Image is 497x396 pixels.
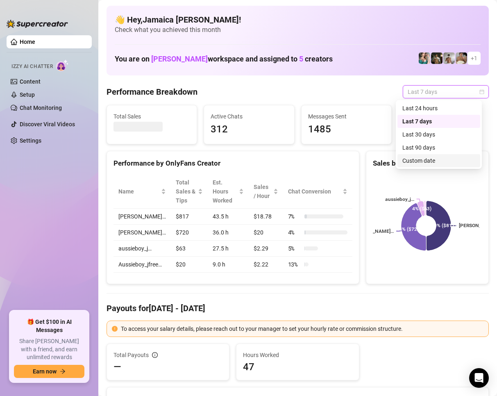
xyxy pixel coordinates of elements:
span: Name [118,187,159,196]
div: Performance by OnlyFans Creator [113,158,352,169]
span: Hours Worked [243,350,352,360]
th: Total Sales & Tips [171,175,208,209]
div: Last 24 hours [402,104,475,113]
a: Discover Viral Videos [20,121,75,127]
span: Total Sales & Tips [176,178,196,205]
td: [PERSON_NAME]… [113,209,171,225]
span: arrow-right [60,369,66,374]
span: 312 [211,122,287,137]
td: 9.0 h [208,257,249,273]
td: $63 [171,241,208,257]
span: 5 % [288,244,301,253]
a: Setup [20,91,35,98]
img: Zaddy [419,52,430,64]
text: aussieboy_j… [385,196,414,202]
td: $20 [249,225,283,241]
td: $20 [171,257,208,273]
div: Last 7 days [402,117,475,126]
div: Custom date [402,156,475,165]
td: $817 [171,209,208,225]
span: Total Payouts [113,350,149,360]
h4: Payouts for [DATE] - [DATE] [107,303,489,314]
img: Aussieboy_jfree [456,52,467,64]
div: Last 7 days [397,115,480,128]
h4: 👋 Hey, Jamaica [PERSON_NAME] ! [115,14,481,25]
div: Last 30 days [402,130,475,139]
div: To access your salary details, please reach out to your manager to set your hourly rate or commis... [121,324,483,333]
div: Custom date [397,154,480,167]
span: — [113,360,121,373]
h4: Performance Breakdown [107,86,197,98]
td: 43.5 h [208,209,249,225]
span: exclamation-circle [112,326,118,332]
td: 36.0 h [208,225,249,241]
img: aussieboy_j [443,52,455,64]
td: [PERSON_NAME]… [113,225,171,241]
button: Earn nowarrow-right [14,365,84,378]
a: Chat Monitoring [20,105,62,111]
td: 27.5 h [208,241,249,257]
a: Home [20,39,35,45]
span: Earn now [33,368,57,375]
span: 13 % [288,260,301,269]
th: Chat Conversion [283,175,352,209]
td: aussieboy_j… [113,241,171,257]
span: Total Sales [113,112,190,121]
div: Last 90 days [397,141,480,154]
text: [PERSON_NAME]… [353,228,394,234]
span: Messages Sent [308,112,385,121]
div: Open Intercom Messenger [469,368,489,388]
span: 7 % [288,212,301,221]
h1: You are on workspace and assigned to creators [115,55,333,64]
img: logo-BBDzfeDw.svg [7,20,68,28]
span: 1485 [308,122,385,137]
th: Name [113,175,171,209]
img: Tony [431,52,443,64]
td: $18.78 [249,209,283,225]
span: calendar [479,89,484,94]
span: Active Chats [211,112,287,121]
th: Sales / Hour [249,175,283,209]
span: Chat Conversion [288,187,341,196]
span: Check what you achieved this month [115,25,481,34]
span: Izzy AI Chatter [11,63,53,71]
span: 4 % [288,228,301,237]
td: $2.22 [249,257,283,273]
span: info-circle [152,352,158,358]
td: Aussieboy_jfree… [113,257,171,273]
a: Settings [20,137,41,144]
span: 🎁 Get $100 in AI Messages [14,318,84,334]
div: Est. Hours Worked [213,178,237,205]
div: Sales by OnlyFans Creator [373,158,482,169]
span: Sales / Hour [254,182,271,200]
div: Last 90 days [402,143,475,152]
div: Last 24 hours [397,102,480,115]
td: $2.29 [249,241,283,257]
span: Last 7 days [408,86,484,98]
span: + 1 [471,54,477,63]
span: 5 [299,55,303,63]
span: 47 [243,360,352,373]
img: AI Chatter [56,59,69,71]
td: $720 [171,225,208,241]
a: Content [20,78,41,85]
span: [PERSON_NAME] [151,55,208,63]
span: Share [PERSON_NAME] with a friend, and earn unlimited rewards [14,337,84,362]
div: Last 30 days [397,128,480,141]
